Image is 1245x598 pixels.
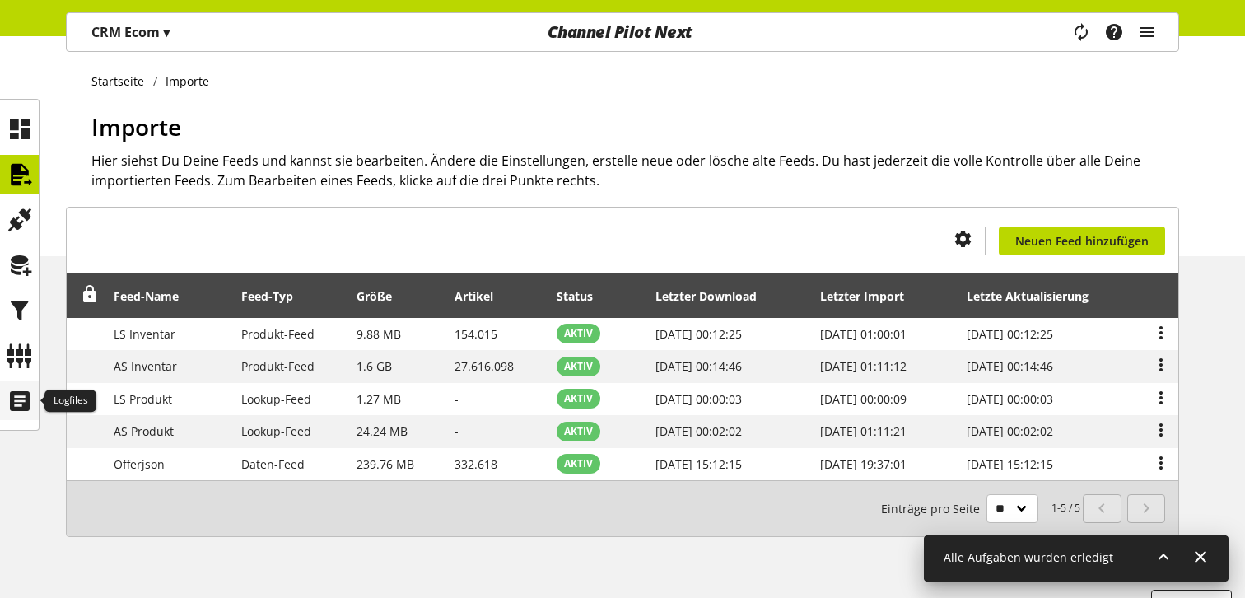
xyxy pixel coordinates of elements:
[357,456,414,472] span: 239.76 MB
[944,549,1113,565] span: Alle Aufgaben wurden erledigt
[655,456,742,472] span: [DATE] 15:12:15
[564,456,593,471] span: AKTIV
[820,423,907,439] span: [DATE] 01:11:21
[455,287,510,305] div: Artikel
[357,287,408,305] div: Größe
[91,151,1179,190] h2: Hier siehst Du Deine Feeds und kannst sie bearbeiten. Ändere die Einstellungen, erstelle neue ode...
[76,286,99,306] div: Entsperren, um Zeilen neu anzuordnen
[241,423,311,439] span: Lookup-Feed
[967,391,1053,407] span: [DATE] 00:00:03
[967,456,1053,472] span: [DATE] 15:12:15
[1015,232,1149,250] span: Neuen Feed hinzufügen
[357,391,401,407] span: 1.27 MB
[357,423,408,439] span: 24.24 MB
[114,287,195,305] div: Feed-Name
[967,423,1053,439] span: [DATE] 00:02:02
[241,456,305,472] span: Daten-Feed
[820,358,907,374] span: [DATE] 01:11:12
[564,326,593,341] span: AKTIV
[655,287,773,305] div: Letzter Download
[163,23,170,41] span: ▾
[999,227,1165,255] a: Neuen Feed hinzufügen
[881,500,986,517] span: Einträge pro Seite
[564,359,593,374] span: AKTIV
[114,423,174,439] span: AS Produkt
[114,456,165,472] span: Offerjson
[241,287,310,305] div: Feed-Typ
[455,326,497,342] span: 154.015
[66,12,1179,52] nav: main navigation
[967,326,1053,342] span: [DATE] 00:12:25
[91,72,153,90] a: Startseite
[820,287,921,305] div: Letzter Import
[820,391,907,407] span: [DATE] 00:00:09
[967,287,1105,305] div: Letzte Aktualisierung
[455,358,514,374] span: 27.616.098
[655,391,742,407] span: [DATE] 00:00:03
[91,22,170,42] p: CRM Ecom
[455,423,459,439] span: -
[241,358,315,374] span: Produkt-Feed
[564,424,593,439] span: AKTIV
[655,423,742,439] span: [DATE] 00:02:02
[114,326,175,342] span: LS Inventar
[967,358,1053,374] span: [DATE] 00:14:46
[655,358,742,374] span: [DATE] 00:14:46
[241,326,315,342] span: Produkt-Feed
[44,390,96,413] div: Logfiles
[820,456,907,472] span: [DATE] 19:37:01
[455,456,497,472] span: 332.618
[82,286,99,303] span: Entsperren, um Zeilen neu anzuordnen
[455,391,459,407] span: -
[114,391,172,407] span: LS Produkt
[881,494,1080,523] small: 1-5 / 5
[557,287,609,305] div: Status
[564,391,593,406] span: AKTIV
[91,111,181,142] span: Importe
[655,326,742,342] span: [DATE] 00:12:25
[820,326,907,342] span: [DATE] 01:00:01
[357,326,401,342] span: 9.88 MB
[357,358,392,374] span: 1.6 GB
[114,358,177,374] span: AS Inventar
[241,391,311,407] span: Lookup-Feed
